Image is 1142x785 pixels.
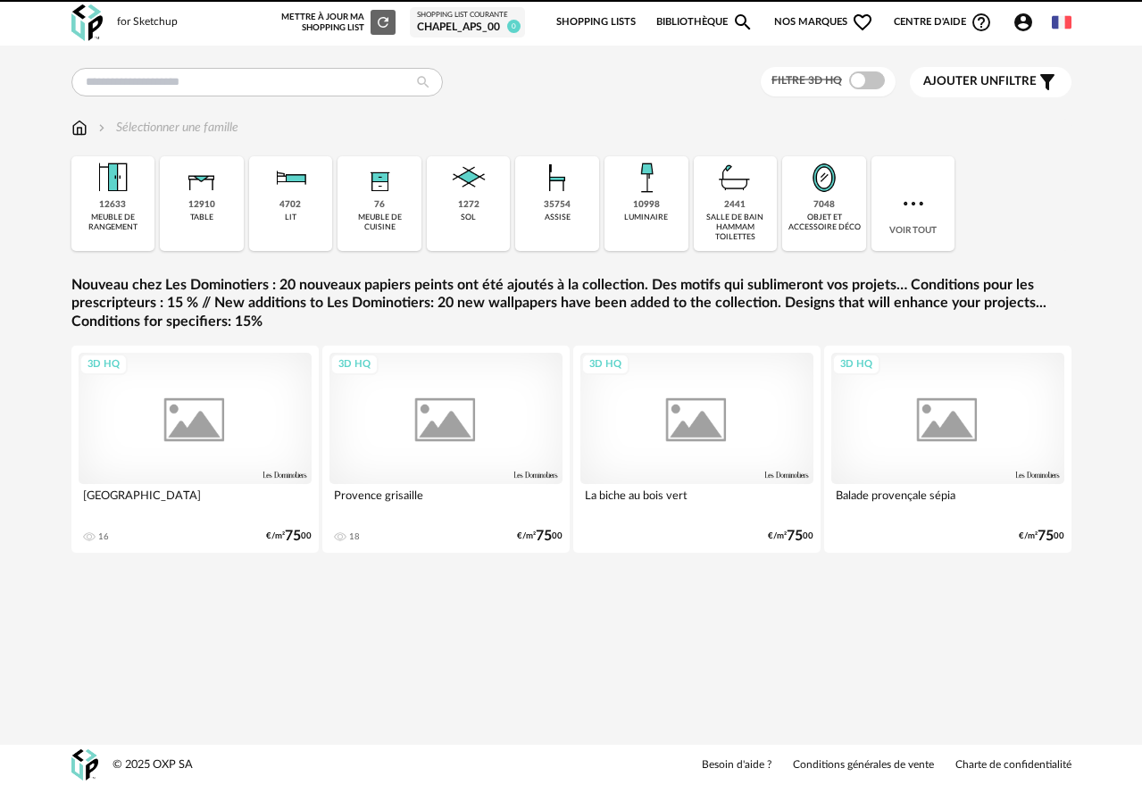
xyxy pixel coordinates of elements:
div: lit [285,213,296,222]
img: OXP [71,4,103,41]
img: OXP [71,749,98,781]
span: 75 [1038,530,1054,542]
div: [GEOGRAPHIC_DATA] [79,484,312,520]
span: 0 [507,20,521,33]
span: Account Circle icon [1013,12,1042,33]
span: Nos marques [774,4,874,41]
span: Magnify icon [732,12,754,33]
div: Mettre à jour ma Shopping List [281,10,396,35]
div: meuble de cuisine [343,213,416,233]
span: 75 [787,530,803,542]
span: Filter icon [1037,71,1058,93]
div: objet et accessoire déco [788,213,861,233]
div: 35754 [544,199,571,211]
img: svg+xml;base64,PHN2ZyB3aWR0aD0iMTYiIGhlaWdodD0iMTciIHZpZXdCb3g9IjAgMCAxNiAxNyIgZmlsbD0ibm9uZSIgeG... [71,119,88,137]
div: 3D HQ [79,354,128,376]
img: Sol.png [447,156,490,199]
div: Chapel_APS_00 [417,21,518,35]
span: filtre [923,74,1037,89]
div: meuble de rangement [77,213,150,233]
span: Help Circle Outline icon [971,12,992,33]
button: Ajouter unfiltre Filter icon [910,67,1071,97]
div: Provence grisaille [329,484,563,520]
div: 1272 [458,199,479,211]
a: Charte de confidentialité [955,758,1071,772]
div: 10998 [633,199,660,211]
a: Conditions générales de vente [793,758,934,772]
div: sol [461,213,476,222]
div: 3D HQ [330,354,379,376]
div: Balade provençale sépia [831,484,1064,520]
div: €/m² 00 [1019,530,1064,542]
img: fr [1052,13,1071,32]
a: 3D HQ Provence grisaille 18 €/m²7500 [322,346,570,553]
a: Besoin d'aide ? [702,758,771,772]
div: €/m² 00 [768,530,813,542]
a: BibliothèqueMagnify icon [656,4,754,41]
div: Shopping List courante [417,11,518,20]
div: luminaire [624,213,668,222]
div: salle de bain hammam toilettes [699,213,772,243]
div: assise [545,213,571,222]
div: Sélectionner une famille [95,119,238,137]
div: 7048 [813,199,835,211]
img: Salle%20de%20bain.png [713,156,756,199]
div: €/m² 00 [266,530,312,542]
img: svg+xml;base64,PHN2ZyB3aWR0aD0iMTYiIGhlaWdodD0iMTYiIHZpZXdCb3g9IjAgMCAxNiAxNiIgZmlsbD0ibm9uZSIgeG... [95,119,109,137]
a: 3D HQ La biche au bois vert €/m²7500 [573,346,821,553]
span: Ajouter un [923,75,998,88]
a: Shopping List courante Chapel_APS_00 0 [417,11,518,34]
span: Account Circle icon [1013,12,1034,33]
div: 18 [349,531,360,542]
img: Assise.png [536,156,579,199]
span: 75 [536,530,552,542]
span: 75 [285,530,301,542]
a: 3D HQ [GEOGRAPHIC_DATA] 16 €/m²7500 [71,346,319,553]
div: Voir tout [871,156,955,251]
img: Meuble%20de%20rangement.png [91,156,134,199]
div: 3D HQ [832,354,880,376]
div: 12910 [188,199,215,211]
img: Miroir.png [803,156,846,199]
span: Heart Outline icon [852,12,873,33]
a: 3D HQ Balade provençale sépia €/m²7500 [824,346,1071,553]
img: Table.png [180,156,223,199]
span: Filtre 3D HQ [771,75,842,86]
img: more.7b13dc1.svg [899,189,928,218]
div: table [190,213,213,222]
div: 76 [374,199,385,211]
div: 12633 [99,199,126,211]
span: Refresh icon [375,18,391,27]
div: La biche au bois vert [580,484,813,520]
img: Rangement.png [358,156,401,199]
div: 3D HQ [581,354,629,376]
div: €/m² 00 [517,530,563,542]
img: Literie.png [269,156,312,199]
a: Shopping Lists [556,4,636,41]
div: for Sketchup [117,15,178,29]
a: Nouveau chez Les Dominotiers : 20 nouveaux papiers peints ont été ajoutés à la collection. Des mo... [71,276,1071,331]
div: 2441 [724,199,746,211]
div: 16 [98,531,109,542]
div: 4702 [279,199,301,211]
img: Luminaire.png [625,156,668,199]
div: © 2025 OXP SA [113,757,193,772]
span: Centre d'aideHelp Circle Outline icon [894,12,993,33]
